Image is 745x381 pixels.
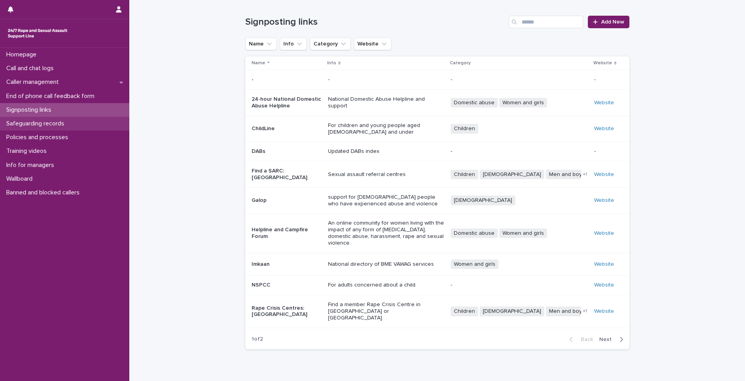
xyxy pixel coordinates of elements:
p: An online community for women living with the impact of any form of [MEDICAL_DATA], domestic abus... [328,220,445,246]
p: NSPCC [252,282,322,288]
span: Women and girls [451,259,498,269]
span: Men and boys [546,307,588,316]
a: Website [594,261,614,267]
a: Website [594,308,614,314]
span: Back [576,337,593,342]
button: Back [563,336,596,343]
p: National directory of BME VAWAG services [328,261,445,268]
a: Website [594,172,614,177]
p: 24-hour National Domestic Abuse Helpline [252,96,322,109]
p: - [328,76,445,83]
span: Children [451,170,478,180]
p: End of phone call feedback form [3,93,101,100]
p: support for [DEMOGRAPHIC_DATA] people who have experienced abuse and violence [328,194,445,207]
p: 1 of 2 [245,330,269,349]
p: Policies and processes [3,134,74,141]
span: Women and girls [499,98,547,108]
tr: NSPCCFor adults concerned about a child.-Website [245,276,629,295]
a: Website [594,198,614,203]
p: Updated DABs index [328,148,445,155]
span: Women and girls [499,229,547,238]
p: Name [252,59,265,67]
p: Banned and blocked callers [3,189,86,196]
p: For adults concerned about a child. [328,282,445,288]
button: Next [596,336,629,343]
input: Search [509,16,583,28]
p: Find a member Rape Crisis Centre in [GEOGRAPHIC_DATA] or [GEOGRAPHIC_DATA]. [328,301,445,321]
span: + 1 [583,172,587,177]
p: DABs [252,148,322,155]
tr: Galopsupport for [DEMOGRAPHIC_DATA] people who have experienced abuse and violence[DEMOGRAPHIC_DA... [245,187,629,214]
a: Add New [588,16,629,28]
p: Find a SARC: [GEOGRAPHIC_DATA] [252,168,322,181]
a: Website [594,126,614,131]
span: Domestic abuse [451,229,498,238]
button: Category [310,38,351,50]
button: Info [280,38,307,50]
span: Next [599,337,616,342]
img: rhQMoQhaT3yELyF149Cw [6,25,69,41]
p: For children and young people aged [DEMOGRAPHIC_DATA] and under [328,122,445,136]
span: + 1 [583,309,587,314]
p: Category [450,59,471,67]
tr: 24-hour National Domestic Abuse HelplineNational Domestic Abuse Helpline and supportDomestic abus... [245,90,629,116]
p: Imkaan [252,261,322,268]
span: [DEMOGRAPHIC_DATA] [480,170,544,180]
span: Men and boys [546,170,588,180]
a: Website [594,282,614,288]
span: [DEMOGRAPHIC_DATA] [480,307,544,316]
p: - [451,148,588,155]
p: Info for managers [3,161,60,169]
span: Children [451,307,478,316]
p: Sexual assault referral centres [328,171,445,178]
p: Website [593,59,612,67]
tr: Rape Crisis Centres: [GEOGRAPHIC_DATA]Find a member Rape Crisis Centre in [GEOGRAPHIC_DATA] or [G... [245,295,629,328]
p: - [252,76,322,83]
p: Galop [252,197,322,204]
tr: Find a SARC: [GEOGRAPHIC_DATA]Sexual assault referral centresChildren[DEMOGRAPHIC_DATA]Men and bo... [245,161,629,188]
p: - [451,282,588,288]
span: Children [451,124,478,134]
tr: Helpline and Campfire ForumAn online community for women living with the impact of any form of [M... [245,214,629,253]
p: Info [327,59,336,67]
p: Wallboard [3,175,39,183]
tr: DABsUpdated DABs index--- [245,142,629,161]
h1: Signposting links [245,16,506,28]
p: ChildLine [252,125,322,132]
a: Website [594,100,614,105]
tr: ChildLineFor children and young people aged [DEMOGRAPHIC_DATA] and underChildrenWebsite [245,116,629,142]
span: Domestic abuse [451,98,498,108]
p: Homepage [3,51,43,58]
button: Website [354,38,392,50]
p: Safeguarding records [3,120,71,127]
p: National Domestic Abuse Helpline and support [328,96,445,109]
span: Add New [601,19,624,25]
p: Caller management [3,78,65,86]
p: Helpline and Campfire Forum [252,227,322,240]
tr: ----- [245,70,629,90]
tr: ImkaanNational directory of BME VAWAG servicesWomen and girlsWebsite [245,253,629,276]
p: - [594,147,597,155]
a: Website [594,230,614,236]
p: Training videos [3,147,53,155]
p: - [451,76,588,83]
p: Signposting links [3,106,58,114]
button: Name [245,38,277,50]
p: - [594,75,597,83]
p: Rape Crisis Centres: [GEOGRAPHIC_DATA] [252,305,322,318]
span: [DEMOGRAPHIC_DATA] [451,196,515,205]
p: Call and chat logs [3,65,60,72]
